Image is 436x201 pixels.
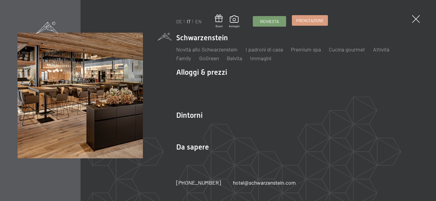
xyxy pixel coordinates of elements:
[292,15,328,25] a: Prenotazione
[253,16,286,26] a: Richiesta
[195,18,202,24] a: EN
[215,25,223,28] span: Buoni
[176,55,191,61] a: Family
[291,46,321,53] a: Premium spa
[233,179,296,186] a: hotel@schwarzenstein.com
[250,55,271,61] a: Immagini
[187,18,191,24] a: IT
[229,25,239,28] span: Immagini
[246,46,283,53] a: I padroni di casa
[373,46,389,53] a: Attività
[176,18,182,24] a: DE
[176,179,221,186] a: [PHONE_NUMBER]
[260,19,279,24] span: Richiesta
[329,46,365,53] a: Cucina gourmet
[227,55,242,61] a: Belvita
[215,15,223,28] a: Buoni
[296,18,324,23] span: Prenotazione
[199,55,219,61] a: GoGreen
[176,46,237,53] a: Novità allo Schwarzenstein
[229,15,239,28] a: Immagini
